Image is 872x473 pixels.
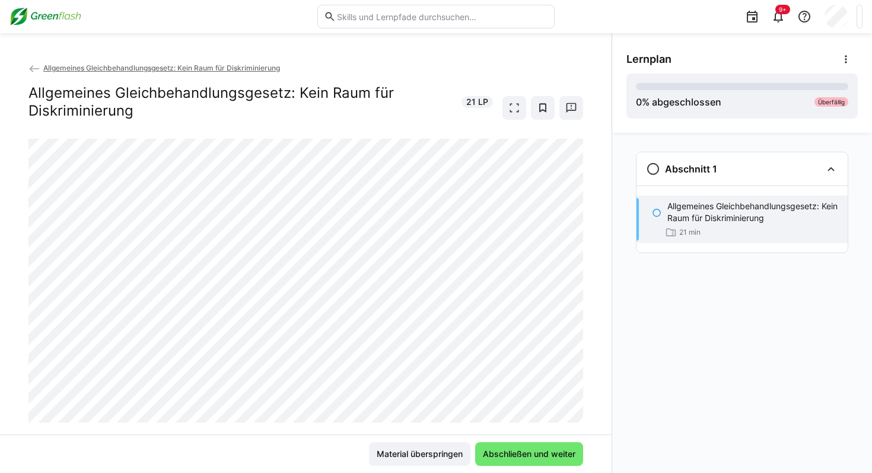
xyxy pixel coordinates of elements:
p: Allgemeines Gleichbehandlungsgesetz: Kein Raum für Diskriminierung [667,200,838,224]
input: Skills und Lernpfade durchsuchen… [336,11,548,22]
span: Allgemeines Gleichbehandlungsgesetz: Kein Raum für Diskriminierung [43,63,280,72]
span: 0 [636,96,642,108]
div: Überfällig [814,97,848,107]
span: Lernplan [626,53,671,66]
span: 21 min [679,228,701,237]
button: Abschließen und weiter [475,442,583,466]
h2: Allgemeines Gleichbehandlungsgesetz: Kein Raum für Diskriminierung [28,84,454,120]
span: Abschließen und weiter [481,448,577,460]
button: Material überspringen [369,442,470,466]
span: Material überspringen [375,448,464,460]
span: 21 LP [466,96,488,108]
a: Allgemeines Gleichbehandlungsgesetz: Kein Raum für Diskriminierung [28,63,280,72]
span: 9+ [779,6,787,13]
h3: Abschnitt 1 [665,163,717,175]
div: % abgeschlossen [636,95,721,109]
